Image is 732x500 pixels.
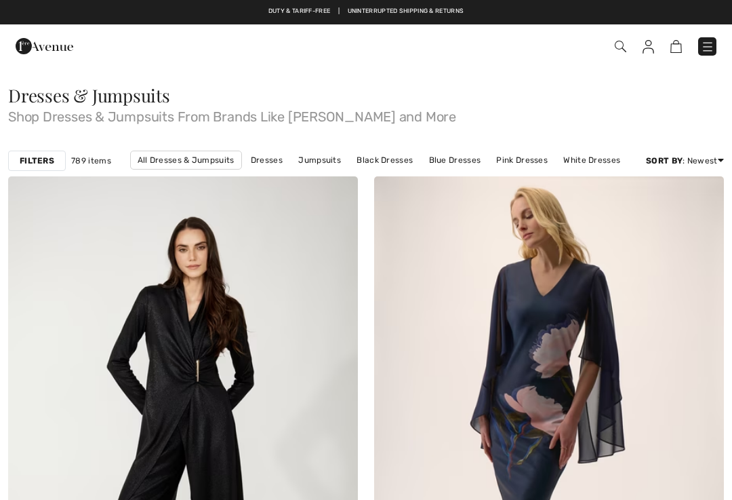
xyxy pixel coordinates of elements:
[556,151,627,169] a: White Dresses
[20,155,54,167] strong: Filters
[350,151,420,169] a: Black Dresses
[422,151,488,169] a: Blue Dresses
[380,170,495,187] a: [PERSON_NAME] Dresses
[291,151,348,169] a: Jumpsuits
[489,151,554,169] a: Pink Dresses
[244,151,289,169] a: Dresses
[646,156,683,166] strong: Sort By
[130,151,242,170] a: All Dresses & Jumpsuits
[8,83,170,107] span: Dresses & Jumpsuits
[615,41,626,52] img: Search
[71,155,111,167] span: 789 items
[646,155,724,167] div: : Newest
[643,40,654,54] img: My Info
[262,170,378,187] a: [PERSON_NAME] Dresses
[16,39,73,52] a: 1ère Avenue
[16,33,73,60] img: 1ère Avenue
[8,104,724,123] span: Shop Dresses & Jumpsuits From Brands Like [PERSON_NAME] and More
[670,40,682,53] img: Shopping Bag
[701,40,714,54] img: Menu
